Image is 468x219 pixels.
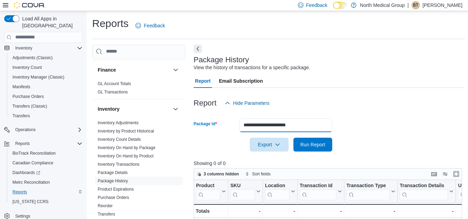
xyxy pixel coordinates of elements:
span: Reports [12,139,82,148]
span: Operations [12,126,82,134]
a: Package History [98,179,128,183]
span: Inventory On Hand by Product [98,153,153,159]
span: Purchase Orders [12,94,44,99]
button: Reports [1,139,85,148]
button: Inventory Manager (Classic) [7,72,85,82]
span: Feedback [144,22,165,29]
a: Inventory Transactions [98,162,140,167]
button: Inventory [1,43,85,53]
div: Transaction Id URL [300,182,336,200]
span: Canadian Compliance [10,159,82,167]
span: BioTrack Reconciliation [12,150,56,156]
button: 3 columns hidden [194,170,242,178]
span: BioTrack Reconciliation [10,149,82,157]
input: Dark Mode [333,2,347,9]
span: Metrc Reconciliation [12,180,50,185]
div: Location [265,182,290,200]
div: Product [196,182,220,189]
button: Inventory [12,44,35,52]
span: Transfers (Classic) [10,102,82,110]
div: SKU URL [230,182,255,200]
a: Inventory Count [10,63,45,72]
button: Transaction Id [300,182,342,200]
span: Inventory Count Details [98,137,141,142]
span: Washington CCRS [10,198,82,206]
button: Hide Parameters [222,96,272,110]
a: [US_STATE] CCRS [10,198,51,206]
a: Feedback [133,19,168,33]
span: Reports [15,141,30,146]
button: Transaction Details [400,182,453,200]
span: Sort fields [252,171,271,177]
button: Transfers [7,111,85,121]
span: Inventory Adjustments [98,120,139,126]
a: Inventory On Hand by Package [98,145,156,150]
h1: Reports [92,17,129,30]
button: Operations [1,125,85,135]
img: Cova [14,2,45,9]
span: Inventory by Product Historical [98,128,154,134]
span: Reports [12,189,27,195]
button: Export [250,138,289,152]
span: Transfers [12,113,30,119]
button: Next [194,45,202,53]
a: Inventory by Product Historical [98,129,154,134]
p: Showing 0 of 0 [194,160,465,167]
span: Inventory On Hand by Package [98,145,156,150]
button: Purchase Orders [7,92,85,101]
a: Reports [10,188,30,196]
span: 3 columns hidden [204,171,239,177]
button: Operations [12,126,38,134]
span: GL Transactions [98,89,128,95]
span: Inventory Count [10,63,82,72]
a: Canadian Compliance [10,159,56,167]
span: Inventory [12,44,82,52]
h3: Inventory [98,106,120,112]
button: Adjustments (Classic) [7,53,85,63]
div: Finance [92,80,185,99]
span: Operations [15,127,36,133]
div: Brittani Tebeau [412,1,420,9]
div: Transaction Type [346,182,390,189]
span: Reorder [98,203,113,209]
a: Purchase Orders [10,92,47,101]
p: | [407,1,409,9]
a: Inventory Manager (Classic) [10,73,67,81]
button: Manifests [7,82,85,92]
a: Dashboards [10,168,43,177]
a: Manifests [10,83,33,91]
span: Inventory Manager (Classic) [12,74,64,80]
a: Reorder [98,203,113,208]
span: Feedback [306,2,327,9]
div: Totals [196,207,226,215]
span: Purchase Orders [10,92,82,101]
button: Transaction Type [346,182,395,200]
span: Email Subscription [219,74,263,88]
span: Dashboards [12,170,40,175]
div: - [400,207,453,215]
div: Location [265,182,290,189]
span: Transfers [10,112,82,120]
span: Dashboards [10,168,82,177]
span: [US_STATE] CCRS [12,199,48,204]
button: Location [265,182,295,200]
a: BioTrack Reconciliation [10,149,59,157]
div: Transaction Type [346,182,390,200]
button: SKU [230,182,261,200]
span: BT [413,1,418,9]
span: GL Account Totals [98,81,131,86]
a: Package Details [98,170,128,175]
div: - [346,207,395,215]
button: Transfers (Classic) [7,101,85,111]
button: Product [196,182,226,200]
a: Product Expirations [98,187,134,192]
div: SKU [230,182,255,189]
span: Transfers (Classic) [12,103,47,109]
span: Inventory [15,45,32,51]
button: Display options [441,170,449,178]
button: Run Report [293,138,332,152]
button: Metrc Reconciliation [7,177,85,187]
span: Transfers [98,211,115,217]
